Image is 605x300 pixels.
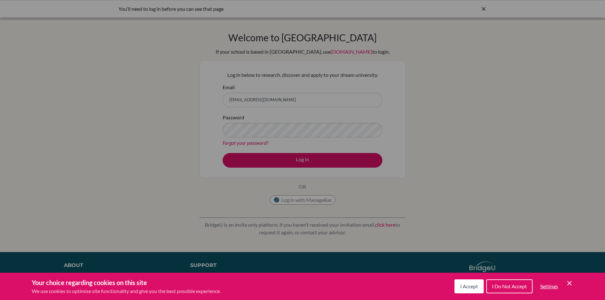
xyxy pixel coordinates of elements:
[486,279,533,293] button: I Do Not Accept
[454,279,484,293] button: I Accept
[566,279,573,287] button: Save and close
[492,283,527,289] span: I Do Not Accept
[535,280,563,293] button: Settings
[460,283,478,289] span: I Accept
[32,278,221,287] h3: Your choice regarding cookies on this site
[540,283,558,289] span: Settings
[32,287,221,295] p: We use cookies to optimise site functionality and give you the best possible experience.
